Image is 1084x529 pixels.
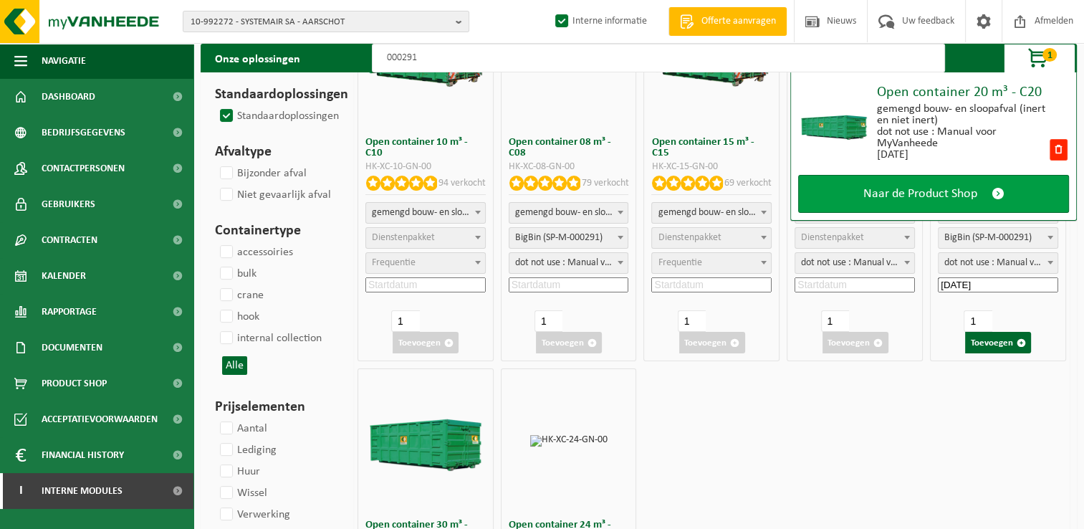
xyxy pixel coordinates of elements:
span: Dienstenpakket [801,232,864,243]
input: Startdatum [651,277,772,292]
label: Wissel [217,482,267,504]
input: Startdatum [938,277,1058,292]
div: [DATE] [877,149,1048,161]
span: gemengd bouw- en sloopafval (inert en niet inert) [651,202,772,224]
h3: Open container 08 m³ - C08 [509,137,629,158]
span: Naar de Product Shop [863,186,977,201]
input: 1 [821,310,849,332]
span: gemengd bouw- en sloopafval (inert en niet inert) [366,203,485,223]
span: BigBin (SP-M-000291) [938,227,1058,249]
a: Naar de Product Shop [798,175,1069,213]
span: BigBin (SP-M-000291) [939,228,1057,248]
label: accessoiries [217,242,293,263]
input: Startdatum [365,277,486,292]
button: Toevoegen [965,332,1031,353]
button: Toevoegen [679,332,745,353]
span: Offerte aanvragen [698,14,780,29]
button: Toevoegen [822,332,888,353]
h3: Standaardoplossingen [215,84,332,105]
button: 10-992272 - SYSTEMAIR SA - AARSCHOT [183,11,469,32]
input: Zoeken [372,44,945,72]
label: Lediging [217,439,277,461]
label: Aantal [217,418,267,439]
span: Dienstenpakket [658,232,721,243]
span: I [14,473,27,509]
label: Verwerking [217,504,290,525]
span: dot not use : Manual voor MyVanheede [509,253,628,273]
span: gemengd bouw- en sloopafval (inert en niet inert) [365,202,486,224]
input: Startdatum [509,277,629,292]
p: 69 verkocht [724,176,772,191]
input: Startdatum [795,277,915,292]
img: HK-XC-20-GN-00 [798,104,870,140]
span: 10-992272 - SYSTEMAIR SA - AARSCHOT [191,11,450,33]
input: 1 [678,310,706,332]
input: 1 [391,310,419,332]
span: Navigatie [42,43,86,79]
button: Toevoegen [393,332,459,353]
span: dot not use : Manual voor MyVanheede [939,253,1057,273]
span: 1 [1042,48,1057,62]
h3: Prijselementen [215,396,332,418]
label: Niet gevaarlijk afval [217,184,331,206]
span: Product Shop [42,366,107,401]
div: HK-XC-15-GN-00 [651,162,772,172]
a: Offerte aanvragen [668,7,787,36]
span: dot not use : Manual voor MyVanheede [509,252,629,274]
label: bulk [217,263,256,285]
h3: Open container 10 m³ - C10 [365,137,486,158]
label: internal collection [217,328,322,349]
span: Bedrijfsgegevens [42,115,125,151]
label: crane [217,285,264,306]
h3: Containertype [215,220,332,242]
button: 1 [1004,44,1075,72]
span: dot not use : Manual voor MyVanheede [938,252,1058,274]
span: Frequentie [658,257,701,268]
span: BigBin (SP-M-000291) [509,227,629,249]
span: Gebruikers [42,186,95,222]
span: gemengd bouw- en sloopafval (inert en niet inert) [509,202,629,224]
h3: Afvaltype [215,141,332,163]
span: Contracten [42,222,97,258]
div: Open container 20 m³ - C20 [877,85,1069,100]
span: Rapportage [42,294,97,330]
label: Standaardoplossingen [217,105,339,127]
span: Frequentie [372,257,416,268]
span: gemengd bouw- en sloopafval (inert en niet inert) [652,203,771,223]
h2: Onze oplossingen [201,44,315,72]
h3: Open container 15 m³ - C15 [651,137,772,158]
button: Toevoegen [536,332,602,353]
div: HK-XC-10-GN-00 [365,162,486,172]
span: gemengd bouw- en sloopafval (inert en niet inert) [509,203,628,223]
span: dot not use : Manual voor MyVanheede [795,252,915,274]
span: Dienstenpakket [372,232,435,243]
div: dot not use : Manual voor MyVanheede [877,126,1048,149]
label: hook [217,306,259,328]
input: 1 [964,310,992,332]
img: HK-XC-24-GN-00 [530,435,608,447]
button: Alle [222,356,247,375]
div: gemengd bouw- en sloopafval (inert en niet inert) [877,103,1048,126]
span: Interne modules [42,473,123,509]
label: Interne informatie [552,11,647,32]
input: 1 [534,310,562,332]
p: 94 verkocht [438,176,486,191]
span: Contactpersonen [42,151,125,186]
span: Financial History [42,437,124,473]
label: Bijzonder afval [217,163,307,184]
img: HK-XC-30-GN-00 [365,410,486,471]
p: 79 verkocht [581,176,628,191]
span: Acceptatievoorwaarden [42,401,158,437]
span: BigBin (SP-M-000291) [509,228,628,248]
span: Documenten [42,330,102,366]
span: Dashboard [42,79,95,115]
span: dot not use : Manual voor MyVanheede [795,253,914,273]
span: Kalender [42,258,86,294]
label: Huur [217,461,260,482]
div: HK-XC-08-GN-00 [509,162,629,172]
